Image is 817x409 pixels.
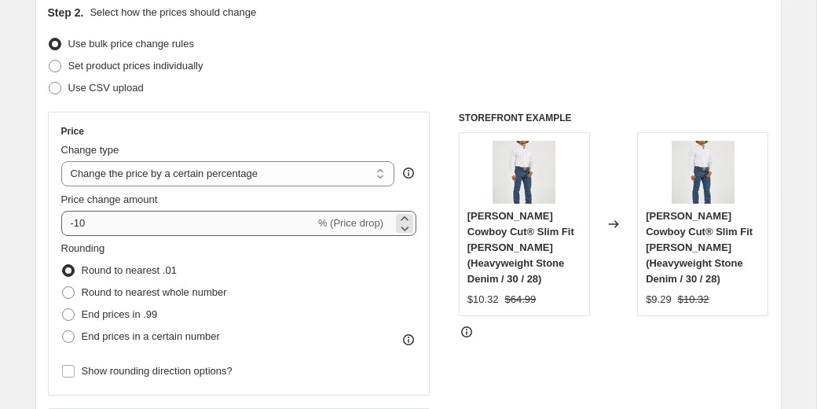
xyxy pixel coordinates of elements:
span: % (Price drop) [318,217,383,229]
img: 936GSHD-HERO_80x.webp [493,141,555,204]
span: End prices in .99 [82,308,158,320]
span: End prices in a certain number [82,330,220,342]
h6: STOREFRONT EXAMPLE [459,112,769,124]
span: Round to nearest .01 [82,264,177,276]
h3: Price [61,125,84,138]
h2: Step 2. [48,5,84,20]
span: Change type [61,144,119,156]
span: Rounding [61,242,105,254]
span: [PERSON_NAME] Cowboy Cut® Slim Fit [PERSON_NAME] (Heavyweight Stone Denim / 30 / 28) [646,210,753,285]
p: Select how the prices should change [90,5,256,20]
span: Round to nearest whole number [82,286,227,298]
span: Use bulk price change rules [68,38,194,50]
span: [PERSON_NAME] Cowboy Cut® Slim Fit [PERSON_NAME] (Heavyweight Stone Denim / 30 / 28) [467,210,574,285]
span: Set product prices individually [68,60,203,72]
span: Show rounding direction options? [82,365,233,377]
div: $10.32 [467,292,499,308]
input: -15 [61,211,315,236]
div: $9.29 [646,292,672,308]
img: 936GSHD-HERO_80x.webp [672,141,735,204]
span: Use CSV upload [68,82,144,94]
span: Price change amount [61,193,158,205]
div: help [401,165,416,181]
strike: $10.32 [678,292,709,308]
strike: $64.99 [505,292,537,308]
